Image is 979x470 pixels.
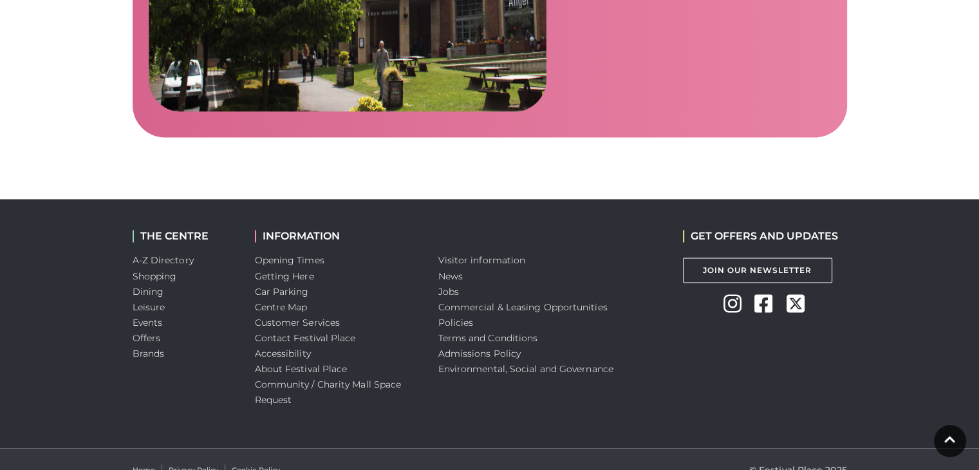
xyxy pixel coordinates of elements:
[255,332,356,343] a: Contact Festival Place
[255,362,348,374] a: About Festival Place
[255,285,309,297] a: Car Parking
[133,301,165,312] a: Leisure
[133,230,236,242] h2: THE CENTRE
[438,254,526,266] a: Visitor information
[438,362,613,374] a: Environmental, Social and Governance
[438,332,538,343] a: Terms and Conditions
[133,254,194,266] a: A-Z Directory
[438,301,608,312] a: Commercial & Leasing Opportunities
[683,230,838,242] h2: GET OFFERS AND UPDATES
[133,347,165,359] a: Brands
[683,258,832,283] a: Join Our Newsletter
[255,254,324,266] a: Opening Times
[133,332,161,343] a: Offers
[255,230,419,242] h2: INFORMATION
[133,270,177,281] a: Shopping
[438,316,474,328] a: Policies
[438,347,521,359] a: Admissions Policy
[255,347,311,359] a: Accessibility
[255,301,308,312] a: Centre Map
[438,285,459,297] a: Jobs
[133,285,164,297] a: Dining
[255,270,314,281] a: Getting Here
[133,316,163,328] a: Events
[255,316,340,328] a: Customer Services
[438,270,463,281] a: News
[255,378,402,405] a: Community / Charity Mall Space Request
